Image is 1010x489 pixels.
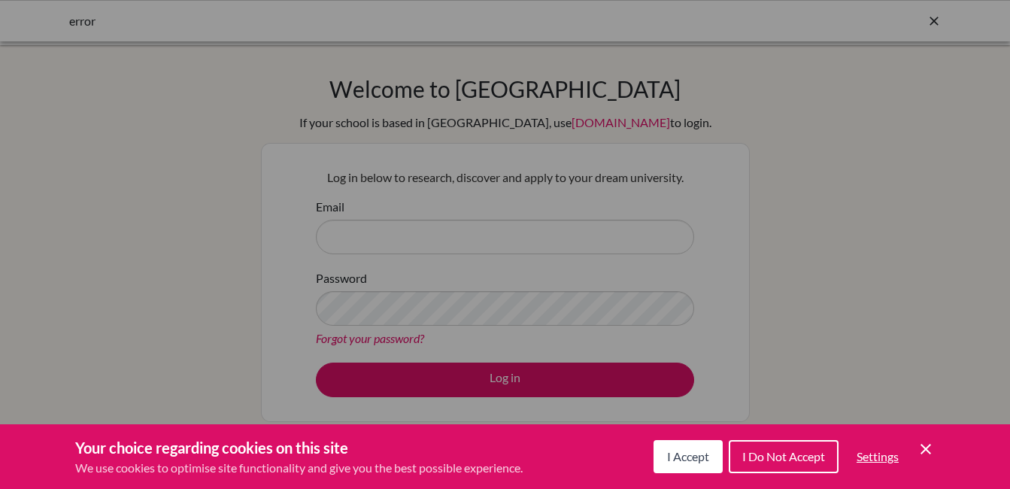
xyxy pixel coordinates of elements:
[857,449,899,463] span: Settings
[667,449,709,463] span: I Accept
[845,442,911,472] button: Settings
[917,440,935,458] button: Save and close
[75,459,523,477] p: We use cookies to optimise site functionality and give you the best possible experience.
[75,436,523,459] h3: Your choice regarding cookies on this site
[729,440,839,473] button: I Do Not Accept
[742,449,825,463] span: I Do Not Accept
[654,440,723,473] button: I Accept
